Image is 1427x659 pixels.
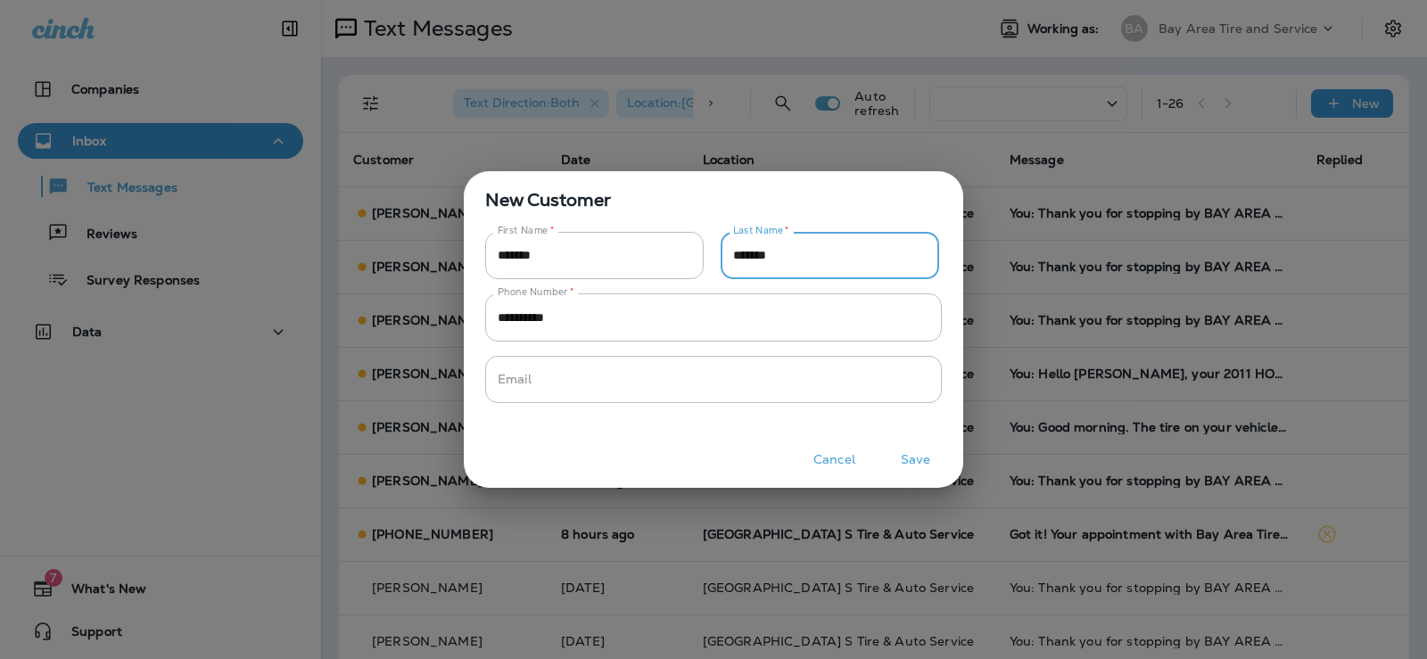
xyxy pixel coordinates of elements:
[498,285,573,299] label: Phone Number
[801,446,868,474] button: Cancel
[733,224,789,237] label: Last Name
[882,446,949,474] button: Save
[464,171,963,214] span: New Customer
[498,224,555,237] label: First Name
